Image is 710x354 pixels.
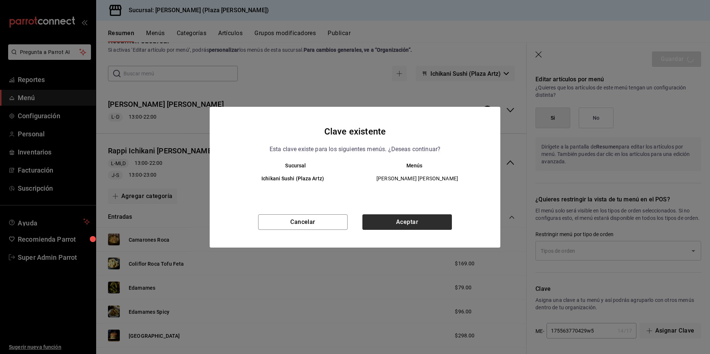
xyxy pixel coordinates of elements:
p: Esta clave existe para los siguientes menús. ¿Deseas continuar? [270,144,440,154]
button: Cancelar [258,214,348,230]
h6: Ichikani Sushi (Plaza Artz) [236,175,349,183]
span: [PERSON_NAME] [PERSON_NAME] [361,175,473,182]
th: Sucursal [224,163,355,169]
th: Menús [355,163,486,169]
button: Aceptar [362,214,452,230]
h4: Clave existente [324,125,386,139]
